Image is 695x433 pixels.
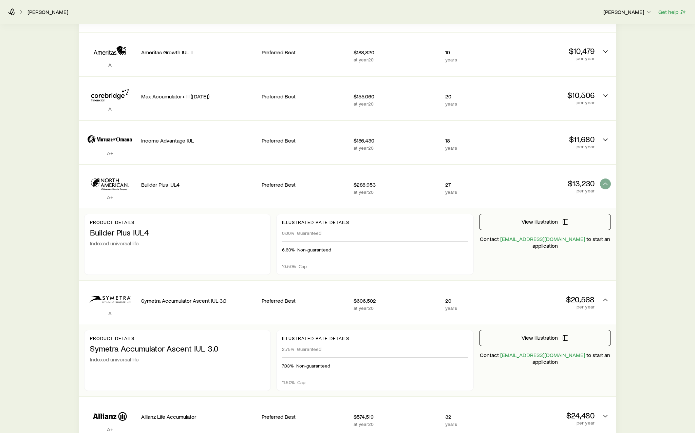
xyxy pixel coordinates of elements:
p: Preferred Best [262,49,348,56]
p: $10,506 [508,90,595,100]
p: 18 [445,137,503,144]
p: Preferred Best [262,93,348,100]
span: 2.75% [282,346,294,352]
p: per year [508,56,595,61]
p: at year 20 [354,145,440,151]
p: per year [508,420,595,426]
p: Illustrated rate details [282,336,468,341]
p: $10,479 [508,46,595,56]
button: View illustration [479,214,611,230]
p: years [445,57,503,62]
span: Guaranteed [297,346,322,352]
p: Product details [90,336,265,341]
button: [PERSON_NAME] [603,8,653,16]
p: $20,568 [508,295,595,304]
p: 27 [445,181,503,188]
p: years [445,189,503,195]
span: Cap [297,380,305,385]
span: Guaranteed [297,230,322,236]
p: $606,502 [354,297,440,304]
span: Non-guaranteed [297,247,331,252]
p: years [445,305,503,311]
p: at year 20 [354,101,440,107]
p: Preferred Best [262,181,348,188]
a: [EMAIL_ADDRESS][DOMAIN_NAME] [500,236,585,242]
p: $24,480 [508,411,595,420]
p: Symetra Accumulator Ascent IUL 3.0 [141,297,256,304]
p: A [84,106,136,112]
p: years [445,101,503,107]
p: Max Accumulator+ III ([DATE]) [141,93,256,100]
p: $188,820 [354,49,440,56]
button: View illustration [479,330,611,346]
p: years [445,145,503,151]
p: Preferred Best [262,137,348,144]
p: at year 20 [354,305,440,311]
p: A+ [84,150,136,156]
p: years [445,421,503,427]
p: per year [508,144,595,149]
p: 10 [445,49,503,56]
p: [PERSON_NAME] [603,8,652,15]
button: Get help [658,8,687,16]
p: Indexed universal life [90,356,265,363]
span: Non-guaranteed [296,363,330,369]
p: A [84,310,136,317]
p: Builder Plus IUL4 [141,181,256,188]
p: Builder Plus IUL4 [90,228,265,237]
p: 32 [445,413,503,420]
p: $11,680 [508,134,595,144]
p: Ameritas Growth IUL II [141,49,256,56]
p: Preferred Best [262,297,348,304]
p: at year 20 [354,57,440,62]
span: View illustration [522,335,558,340]
span: 6.60% [282,247,295,252]
span: 7.03% [282,363,294,369]
p: 20 [445,93,503,100]
p: $13,230 [508,178,595,188]
p: Contact to start an application [479,236,611,249]
p: $574,519 [354,413,440,420]
p: per year [508,100,595,105]
p: $155,060 [354,93,440,100]
p: 20 [445,297,503,304]
p: per year [508,188,595,193]
p: Income Advantage IUL [141,137,256,144]
p: $186,430 [354,137,440,144]
p: A+ [84,194,136,201]
p: A+ [84,426,136,433]
p: Illustrated rate details [282,220,468,225]
span: Cap [299,264,307,269]
p: Preferred Best [262,413,348,420]
p: Allianz Life Accumulator [141,413,256,420]
span: View illustration [522,219,558,224]
p: A [84,61,136,68]
a: [PERSON_NAME] [27,9,69,15]
p: per year [508,304,595,309]
span: 0.00% [282,230,294,236]
p: at year 20 [354,189,440,195]
p: Product details [90,220,265,225]
p: $288,953 [354,181,440,188]
p: Contact to start an application [479,352,611,365]
a: [EMAIL_ADDRESS][DOMAIN_NAME] [500,352,585,358]
span: 11.50% [282,380,295,385]
span: 10.50% [282,264,296,269]
p: Indexed universal life [90,240,265,247]
p: Symetra Accumulator Ascent IUL 3.0 [90,344,265,353]
p: at year 20 [354,421,440,427]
